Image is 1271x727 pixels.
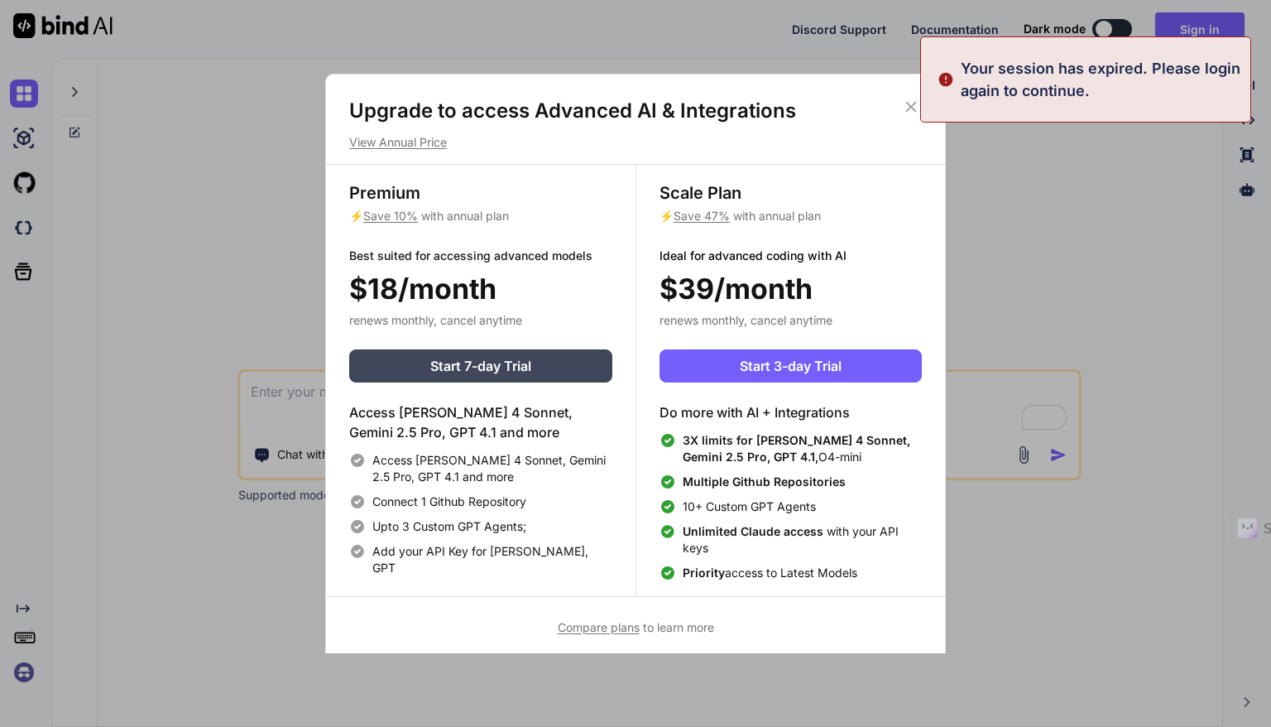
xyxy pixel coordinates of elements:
[558,620,640,634] span: Compare plans
[349,313,522,327] span: renews monthly, cancel anytime
[740,356,842,376] span: Start 3-day Trial
[683,523,922,556] span: with your API keys
[349,248,612,264] p: Best suited for accessing advanced models
[349,349,612,383] button: Start 7-day Trial
[683,432,922,465] span: O4-mini
[659,181,922,205] h3: Scale Plan
[659,402,922,422] h4: Do more with AI + Integrations
[372,452,612,485] span: Access [PERSON_NAME] 4 Sonnet, Gemini 2.5 Pro, GPT 4.1 and more
[349,267,496,310] span: $18/month
[363,209,418,223] span: Save 10%
[349,208,612,224] p: ⚡ with annual plan
[349,181,612,205] h3: Premium
[349,134,922,151] p: View Annual Price
[683,566,725,580] span: Priority
[938,57,954,102] img: alert
[372,518,526,535] span: Upto 3 Custom GPT Agents;
[349,402,612,442] h4: Access [PERSON_NAME] 4 Sonnet, Gemini 2.5 Pro, GPT 4.1 and more
[372,493,526,510] span: Connect 1 Github Repository
[659,248,922,264] p: Ideal for advanced coding with AI
[659,313,832,327] span: renews monthly, cancel anytime
[683,565,857,581] span: access to Latest Models
[683,433,910,464] span: 3X limits for [PERSON_NAME] 4 Sonnet, Gemini 2.5 Pro, GPT 4.1,
[961,57,1240,102] p: Your session has expired. Please login again to continue.
[558,620,714,634] span: to learn more
[659,267,813,310] span: $39/month
[659,349,922,383] button: Start 3-day Trial
[372,543,612,576] span: Add your API Key for [PERSON_NAME], GPT
[683,474,846,489] span: Multiple Github Repositories
[349,98,922,124] h1: Upgrade to access Advanced AI & Integrations
[683,524,827,538] span: Unlimited Claude access
[659,208,922,224] p: ⚡ with annual plan
[683,498,816,515] span: 10+ Custom GPT Agents
[430,356,531,376] span: Start 7-day Trial
[674,209,730,223] span: Save 47%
